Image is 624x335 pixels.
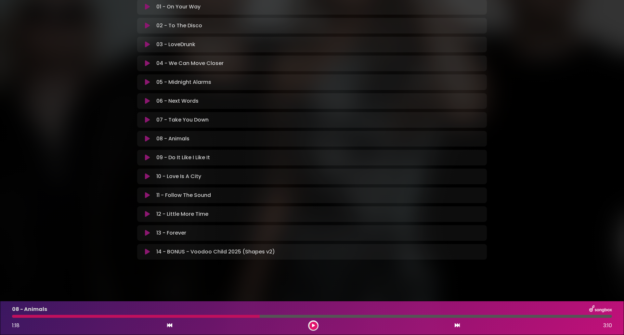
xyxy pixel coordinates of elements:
p: 07 - Take You Down [156,116,209,124]
p: 03 - LoveDrunk [156,41,195,48]
p: 01 - On Your Way [156,3,201,11]
p: 12 - Little More Time [156,210,208,218]
p: 08 - Animals [156,135,189,143]
p: 04 - We Can Move Closer [156,59,224,67]
p: 09 - Do It Like I Like It [156,154,210,161]
p: 11 - Follow The Sound [156,191,211,199]
p: 13 - Forever [156,229,186,237]
p: 14 - BONUS - Voodoo Child 2025 (Shapes v2) [156,248,275,256]
p: 10 - Love Is A City [156,173,201,180]
p: 06 - Next Words [156,97,199,105]
p: 05 - Midnight Alarms [156,78,211,86]
p: 02 - To The Disco [156,22,202,30]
